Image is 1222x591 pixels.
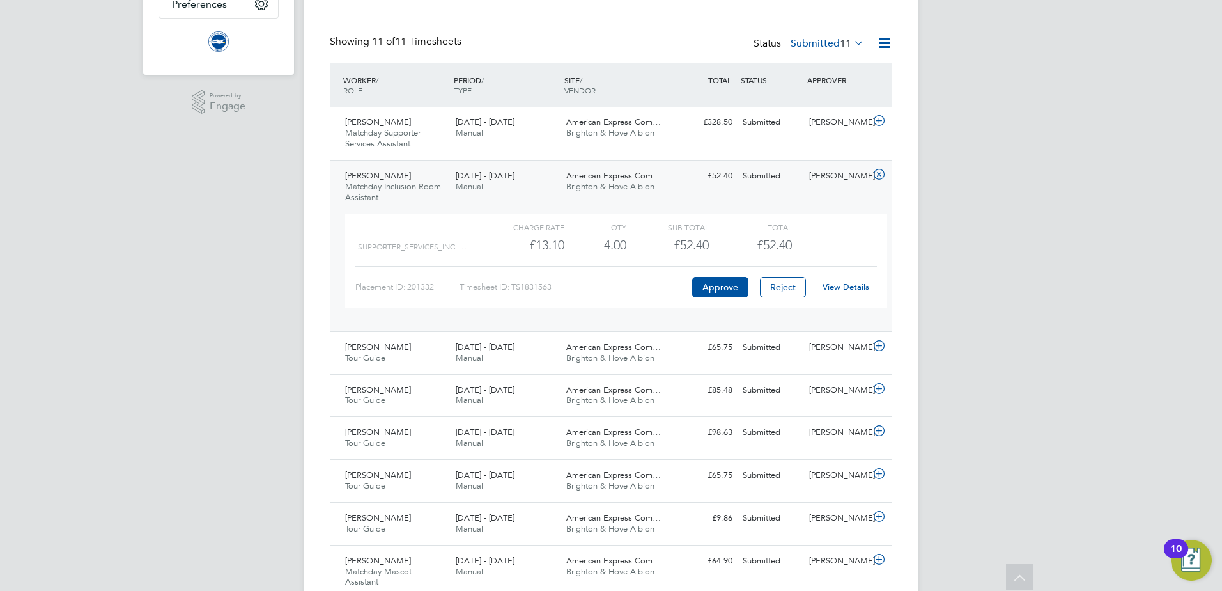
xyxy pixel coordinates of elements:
div: [PERSON_NAME] [804,166,870,187]
div: Status [754,35,867,53]
span: American Express Com… [566,116,661,127]
span: [DATE] - [DATE] [456,384,514,395]
span: [PERSON_NAME] [345,469,411,480]
div: Showing [330,35,464,49]
div: 4.00 [564,235,626,256]
span: Brighton & Hove Albion [566,181,654,192]
div: Submitted [738,422,804,443]
span: American Express Com… [566,555,661,566]
span: Brighton & Hove Albion [566,566,654,577]
span: Matchday Inclusion Room Assistant [345,181,441,203]
span: Manual [456,181,483,192]
div: PERIOD [451,68,561,102]
div: [PERSON_NAME] [804,508,870,529]
span: Engage [210,101,245,112]
button: Open Resource Center, 10 new notifications [1171,540,1212,581]
div: Placement ID: 201332 [355,277,460,297]
span: American Express Com… [566,427,661,437]
div: Submitted [738,337,804,358]
button: Reject [760,277,806,297]
div: Submitted [738,166,804,187]
span: Matchday Supporter Services Assistant [345,127,421,149]
span: Brighton & Hove Albion [566,352,654,363]
span: [DATE] - [DATE] [456,170,514,181]
span: Tour Guide [345,480,385,491]
span: TOTAL [708,75,731,85]
span: / [580,75,582,85]
span: [PERSON_NAME] [345,384,411,395]
div: Timesheet ID: TS1831563 [460,277,689,297]
div: [PERSON_NAME] [804,551,870,572]
div: STATUS [738,68,804,91]
div: £65.75 [671,465,738,486]
div: [PERSON_NAME] [804,380,870,401]
div: 10 [1170,549,1182,565]
span: Manual [456,127,483,138]
span: £52.40 [757,237,792,253]
span: Tour Guide [345,437,385,448]
span: [PERSON_NAME] [345,512,411,523]
span: Manual [456,395,483,406]
span: [PERSON_NAME] [345,170,411,181]
span: American Express Com… [566,384,661,395]
span: Manual [456,480,483,491]
div: Sub Total [626,219,709,235]
span: 11 Timesheets [372,35,461,48]
label: Submitted [791,37,864,50]
span: Manual [456,566,483,577]
div: Charge rate [482,219,564,235]
span: / [376,75,378,85]
span: American Express Com… [566,512,661,523]
span: Matchday Mascot Assistant [345,566,412,588]
span: [DATE] - [DATE] [456,427,514,437]
span: Tour Guide [345,352,385,363]
div: Submitted [738,112,804,133]
span: ROLE [343,85,362,95]
div: QTY [564,219,626,235]
button: Approve [692,277,748,297]
div: £98.63 [671,422,738,443]
div: Submitted [738,465,804,486]
span: Manual [456,523,483,534]
div: SITE [561,68,672,102]
span: / [481,75,484,85]
span: [DATE] - [DATE] [456,342,514,352]
a: Go to home page [159,31,279,52]
span: SUPPORTER_SERVICES_INCL… [358,242,467,251]
span: [PERSON_NAME] [345,342,411,352]
span: Powered by [210,90,245,101]
span: 11 [840,37,851,50]
span: American Express Com… [566,170,661,181]
div: £52.40 [626,235,709,256]
div: Total [709,219,791,235]
span: [PERSON_NAME] [345,116,411,127]
span: Manual [456,437,483,448]
span: American Express Com… [566,342,661,352]
span: 11 of [372,35,395,48]
span: Brighton & Hove Albion [566,437,654,448]
div: £328.50 [671,112,738,133]
div: £13.10 [482,235,564,256]
span: Tour Guide [345,523,385,534]
span: American Express Com… [566,469,661,480]
div: £52.40 [671,166,738,187]
img: brightonandhovealbion-logo-retina.png [208,31,229,52]
a: View Details [823,281,869,292]
div: [PERSON_NAME] [804,465,870,486]
span: [DATE] - [DATE] [456,469,514,480]
span: TYPE [454,85,472,95]
div: APPROVER [804,68,870,91]
span: [PERSON_NAME] [345,555,411,566]
div: Submitted [738,508,804,529]
a: Powered byEngage [192,90,246,114]
span: [DATE] - [DATE] [456,116,514,127]
div: Submitted [738,380,804,401]
div: £65.75 [671,337,738,358]
div: £85.48 [671,380,738,401]
div: [PERSON_NAME] [804,422,870,443]
span: Brighton & Hove Albion [566,523,654,534]
div: £9.86 [671,508,738,529]
div: WORKER [340,68,451,102]
span: [DATE] - [DATE] [456,512,514,523]
span: Tour Guide [345,395,385,406]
